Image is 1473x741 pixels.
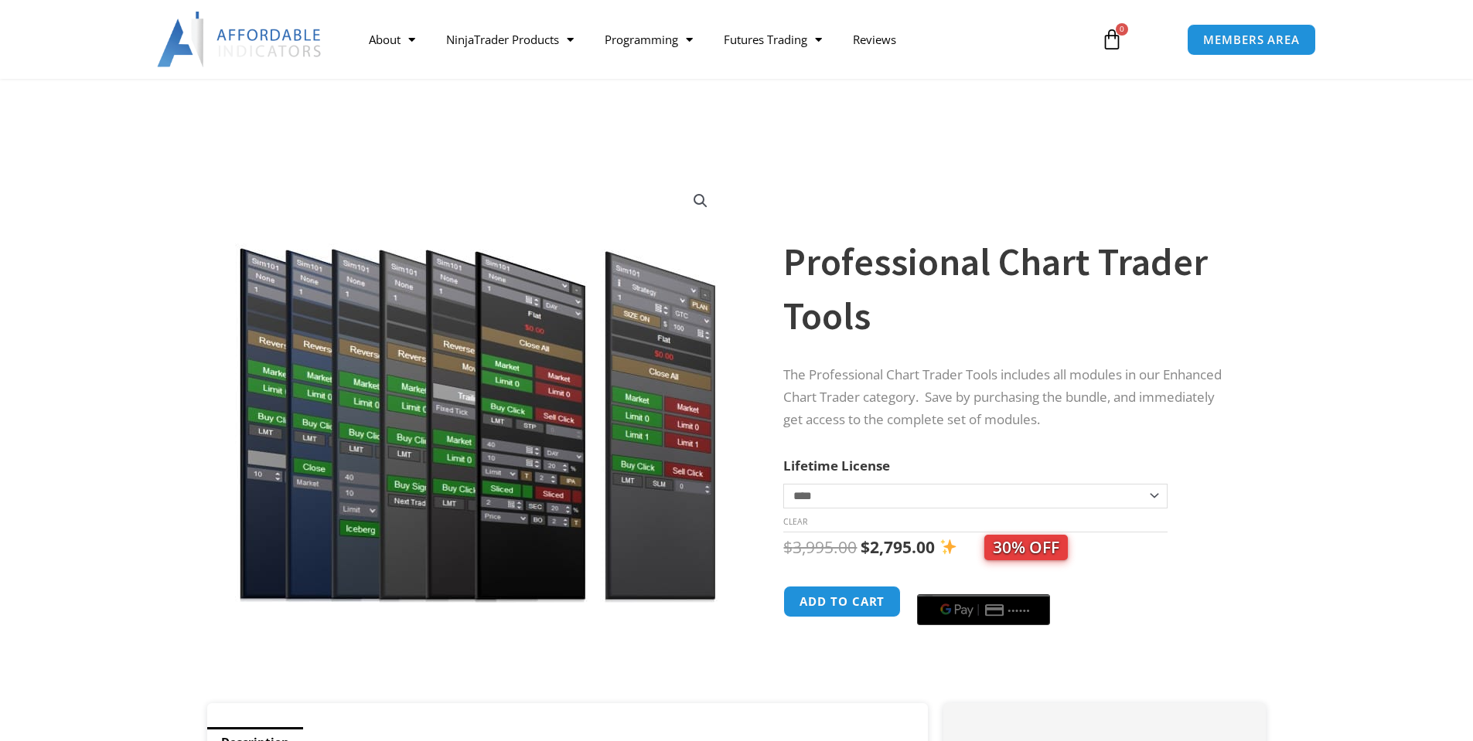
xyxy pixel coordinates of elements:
[229,175,726,603] img: ProfessionalToolsBundlePage
[353,22,1083,57] nav: Menu
[783,536,857,558] bdi: 3,995.00
[708,22,837,57] a: Futures Trading
[589,22,708,57] a: Programming
[783,457,890,474] label: Lifetime License
[783,235,1235,343] h1: Professional Chart Trader Tools
[914,583,1053,585] iframe: Secure payment input frame
[783,536,793,558] span: $
[861,536,870,558] span: $
[431,22,589,57] a: NinjaTrader Products
[1078,17,1146,62] a: 0
[984,535,1068,560] span: 30% OFF
[783,364,1235,431] p: The Professional Chart Trader Tools includes all modules in our Enhanced Chart Trader category. S...
[687,187,714,215] a: View full-screen image gallery
[861,536,935,558] bdi: 2,795.00
[157,12,323,67] img: LogoAI | Affordable Indicators – NinjaTrader
[917,594,1050,625] button: Buy with GPay
[1009,605,1032,616] text: ••••••
[353,22,431,57] a: About
[940,539,956,555] img: ✨
[1203,34,1300,46] span: MEMBERS AREA
[1187,24,1316,56] a: MEMBERS AREA
[1116,23,1128,36] span: 0
[783,586,901,617] button: Add to cart
[783,516,807,527] a: Clear options
[837,22,912,57] a: Reviews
